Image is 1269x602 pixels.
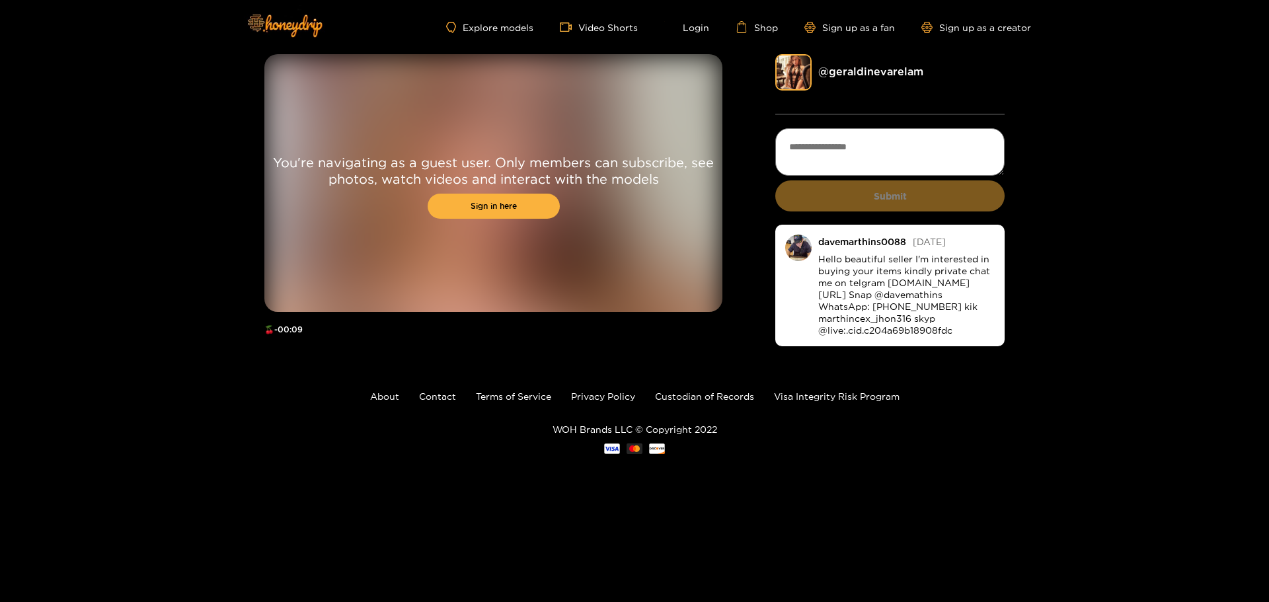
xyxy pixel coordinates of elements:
span: [DATE] [913,237,946,246]
span: video-camera [560,21,578,33]
a: Login [664,21,709,33]
a: Explore models [446,22,533,33]
a: Custodian of Records [655,391,754,401]
a: Visa Integrity Risk Program [774,391,900,401]
a: About [370,391,399,401]
a: Privacy Policy [571,391,635,401]
a: Terms of Service [476,391,551,401]
h1: 🍒 - 00:09 [264,325,722,334]
p: Hello beautiful seller I'm interested in buying your items kindly private chat me on telgram [DOM... [818,253,995,336]
a: Shop [736,21,778,33]
a: Sign in here [428,194,560,219]
a: Contact [419,391,456,401]
a: Video Shorts [560,21,638,33]
a: Sign up as a creator [921,22,1031,33]
img: geraldinevarelam [775,54,812,91]
a: @ geraldinevarelam [818,65,923,77]
img: o3nvo-fb_img_1731113975378.jpg [785,235,812,261]
div: davemarthins0088 [818,237,906,246]
button: Submit [775,180,1005,211]
p: You're navigating as a guest user. Only members can subscribe, see photos, watch videos and inter... [264,154,722,187]
a: Sign up as a fan [804,22,895,33]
